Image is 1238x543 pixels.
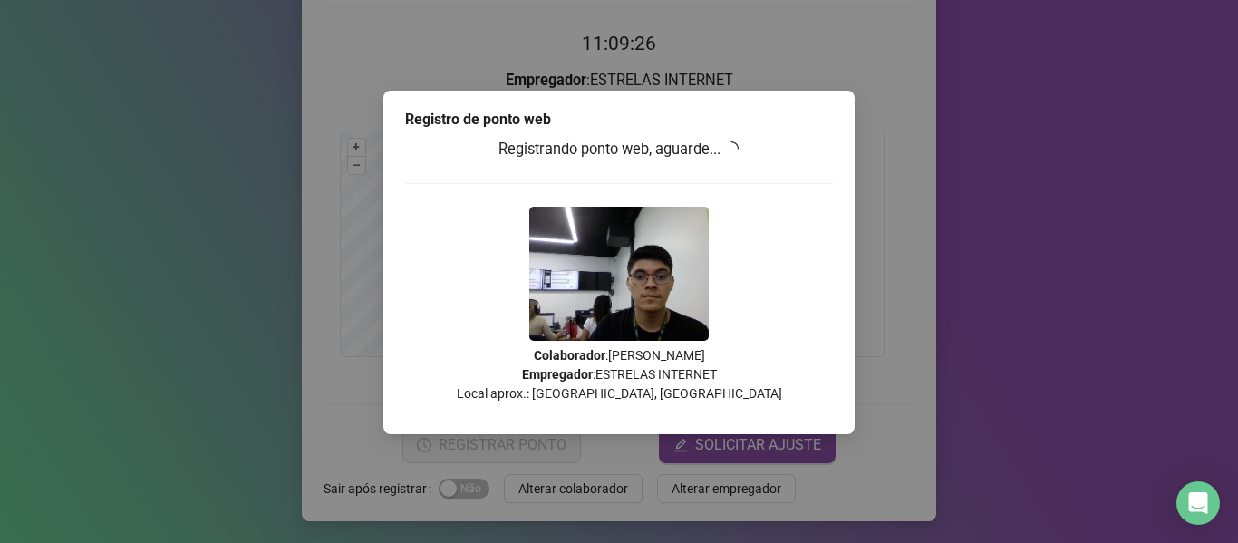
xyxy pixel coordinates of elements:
div: Registro de ponto web [405,109,833,131]
h3: Registrando ponto web, aguarde... [405,138,833,161]
strong: Colaborador [534,348,605,363]
strong: Empregador [522,367,593,382]
img: Z [529,207,709,341]
span: loading [721,138,742,159]
div: Open Intercom Messenger [1176,481,1220,525]
p: : [PERSON_NAME] : ESTRELAS INTERNET Local aprox.: [GEOGRAPHIC_DATA], [GEOGRAPHIC_DATA] [405,346,833,403]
